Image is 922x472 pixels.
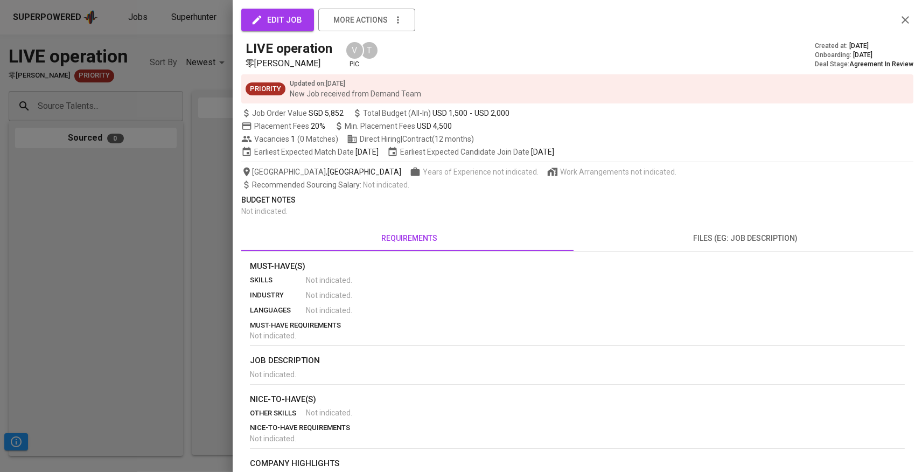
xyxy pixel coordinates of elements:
span: Job Order Value [241,108,344,119]
span: Total Budget (All-In) [352,108,509,119]
span: more actions [333,13,388,27]
span: [DATE] [531,147,554,157]
span: [DATE] [849,41,869,51]
span: Earliest Expected Candidate Join Date [387,147,554,157]
div: T [360,41,379,60]
span: [GEOGRAPHIC_DATA] [327,166,401,177]
span: 20% [311,122,325,130]
span: Vacancies ( 0 Matches ) [241,134,338,144]
span: USD 4,500 [417,122,452,130]
span: Not indicated . [250,434,296,443]
p: other skills [250,408,306,419]
span: Not indicated . [306,305,352,316]
p: nice-to-have requirements [250,422,905,433]
div: Created at : [815,41,913,51]
p: industry [250,290,306,301]
span: Not indicated . [306,290,352,301]
div: V [345,41,364,60]
span: Not indicated . [250,331,296,340]
span: [GEOGRAPHIC_DATA] , [241,166,401,177]
span: [DATE] [355,147,379,157]
div: pic [345,41,364,69]
span: Not indicated . [363,181,409,189]
p: languages [250,305,306,316]
p: skills [250,275,306,286]
span: Years of Experience not indicated. [423,166,539,177]
div: Deal Stage : [815,60,913,69]
span: Priority [246,84,285,94]
span: USD 1,500 [432,108,467,119]
span: Placement Fees [254,122,325,130]
span: Agreement In Review [849,60,913,68]
span: Recommended Sourcing Salary : [252,181,363,189]
span: edit job [253,13,302,27]
span: SGD 5,852 [309,108,344,119]
span: requirements [248,232,571,245]
span: files (eg: job description) [584,232,907,245]
span: Min. Placement Fees [345,122,452,130]
span: Not indicated . [306,275,352,286]
span: [DATE] [853,51,872,60]
p: Must-Have(s) [250,260,905,273]
div: Onboarding : [815,51,913,60]
span: Direct Hiring | Contract (12 months) [347,134,474,144]
span: Not indicated . [250,370,296,379]
button: more actions [318,9,415,31]
span: USD 2,000 [474,108,509,119]
span: - [470,108,472,119]
span: Work Arrangements not indicated. [560,166,676,177]
p: New Job received from Demand Team [290,88,421,99]
p: nice-to-have(s) [250,393,905,406]
p: Updated on : [DATE] [290,79,421,88]
span: Not indicated . [241,207,288,216]
span: Earliest Expected Match Date [241,147,379,157]
p: Budget Notes [241,195,913,206]
button: edit job [241,9,314,31]
p: company highlights [250,457,905,470]
p: must-have requirements [250,320,905,331]
span: 1 [289,134,295,144]
span: Not indicated . [306,407,352,418]
h5: LIVE operation [246,40,332,57]
p: job description [250,355,905,367]
span: 零[PERSON_NAME] [246,58,320,68]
